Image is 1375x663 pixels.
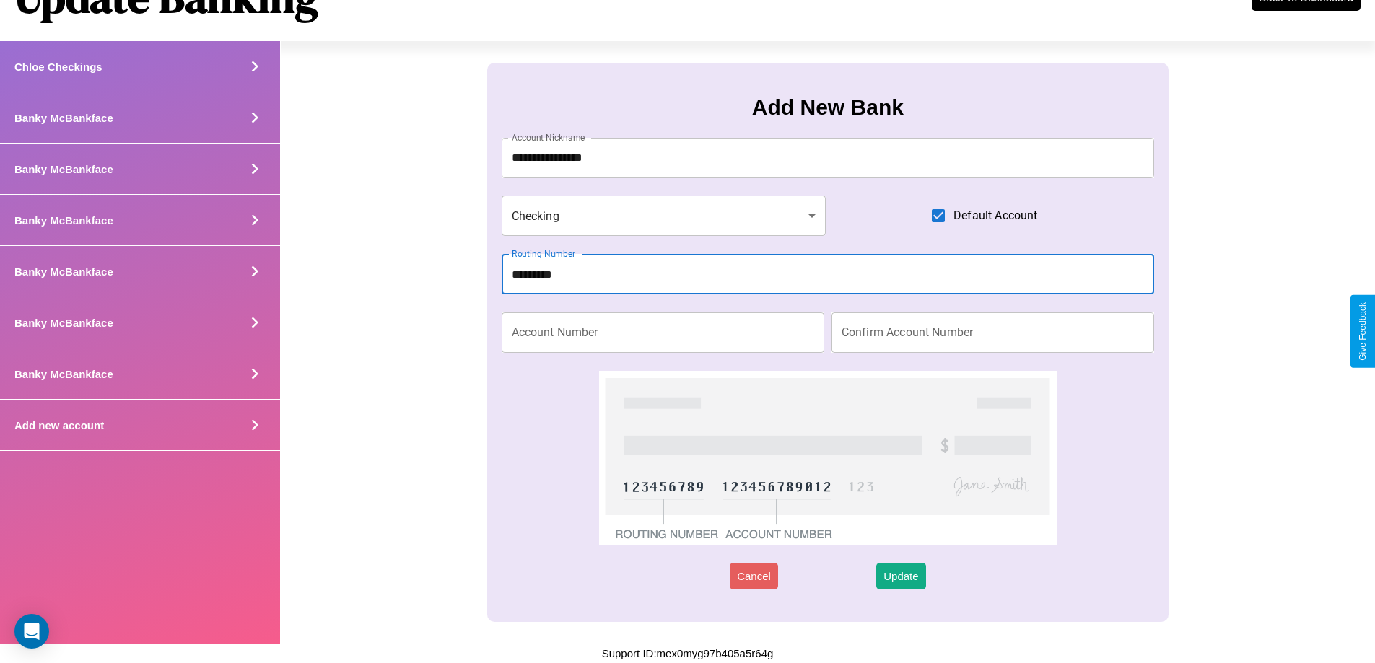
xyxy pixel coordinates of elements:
h4: Banky McBankface [14,163,113,175]
h4: Chloe Checkings [14,61,102,73]
div: Checking [502,196,826,236]
h3: Add New Bank [752,95,904,120]
h4: Banky McBankface [14,368,113,380]
h4: Banky McBankface [14,265,113,278]
h4: Banky McBankface [14,317,113,329]
span: Default Account [953,207,1037,224]
h4: Add new account [14,419,104,431]
div: Open Intercom Messenger [14,614,49,649]
label: Account Nickname [512,131,585,144]
div: Give Feedback [1358,302,1368,361]
h4: Banky McBankface [14,112,113,124]
button: Update [876,563,925,589]
button: Cancel [730,563,778,589]
label: Routing Number [512,247,575,260]
img: check [599,371,1056,545]
p: Support ID: mex0myg97b405a5r64g [602,644,774,663]
h4: Banky McBankface [14,214,113,227]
